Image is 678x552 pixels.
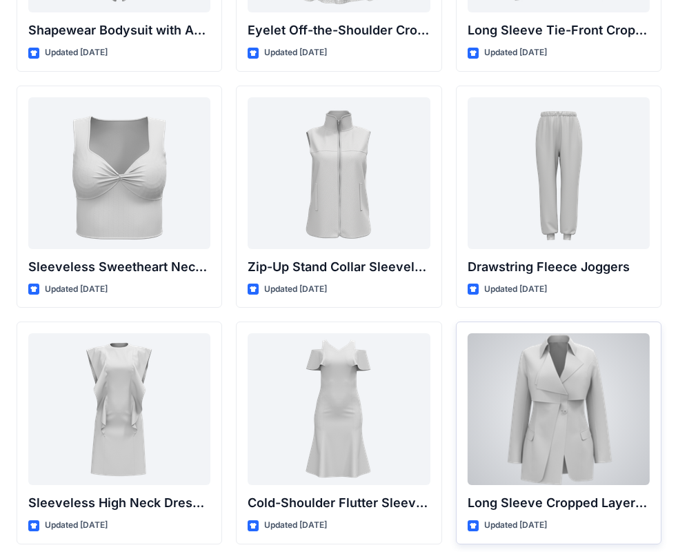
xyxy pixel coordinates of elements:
[248,257,430,277] p: Zip-Up Stand Collar Sleeveless Vest
[28,333,210,485] a: Sleeveless High Neck Dress with Front Ruffle
[45,46,108,60] p: Updated [DATE]
[248,21,430,40] p: Eyelet Off-the-Shoulder Crop Top with Ruffle Straps
[28,493,210,513] p: Sleeveless High Neck Dress with Front Ruffle
[28,257,210,277] p: Sleeveless Sweetheart Neck Twist-Front Crop Top
[468,97,650,249] a: Drawstring Fleece Joggers
[28,21,210,40] p: Shapewear Bodysuit with Adjustable Straps
[484,282,547,297] p: Updated [DATE]
[28,97,210,249] a: Sleeveless Sweetheart Neck Twist-Front Crop Top
[248,97,430,249] a: Zip-Up Stand Collar Sleeveless Vest
[468,333,650,485] a: Long Sleeve Cropped Layered Blazer Dress
[264,282,327,297] p: Updated [DATE]
[468,21,650,40] p: Long Sleeve Tie-Front Cropped Shrug
[264,518,327,533] p: Updated [DATE]
[264,46,327,60] p: Updated [DATE]
[45,282,108,297] p: Updated [DATE]
[468,257,650,277] p: Drawstring Fleece Joggers
[468,493,650,513] p: Long Sleeve Cropped Layered Blazer Dress
[484,46,547,60] p: Updated [DATE]
[248,333,430,485] a: Cold-Shoulder Flutter Sleeve Midi Dress
[484,518,547,533] p: Updated [DATE]
[45,518,108,533] p: Updated [DATE]
[248,493,430,513] p: Cold-Shoulder Flutter Sleeve Midi Dress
